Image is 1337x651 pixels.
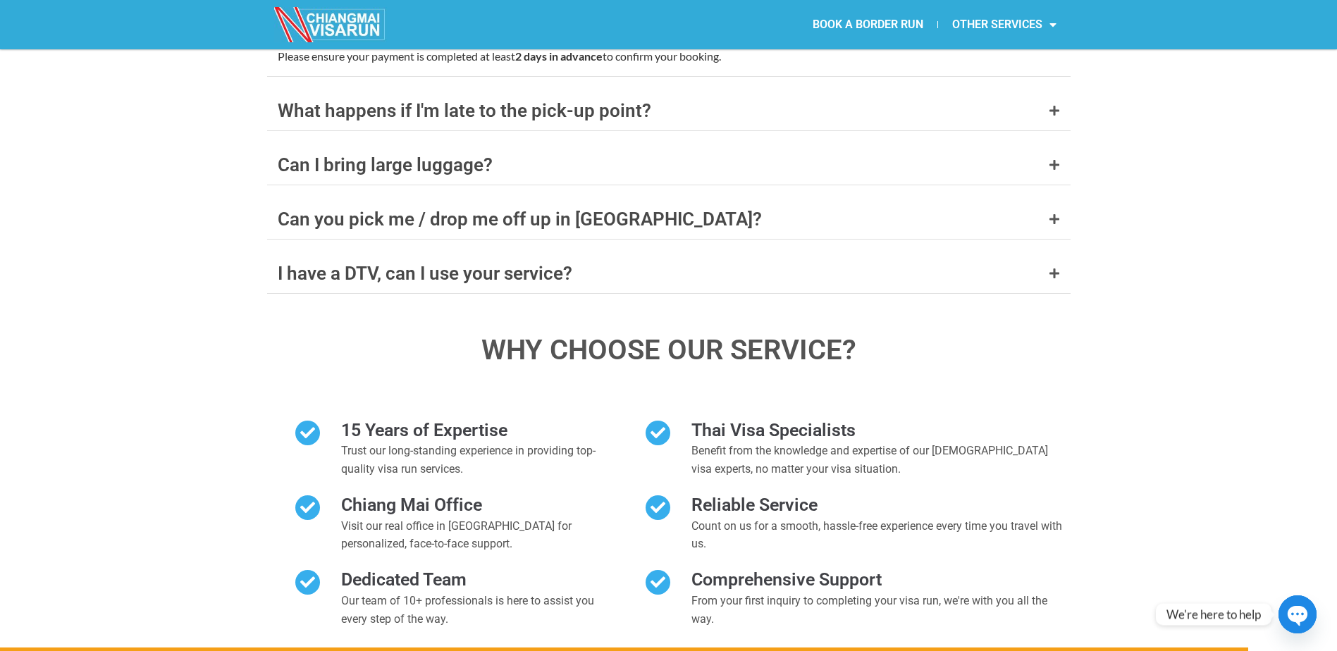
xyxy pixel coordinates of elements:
[278,210,762,228] div: Can you pick me / drop me off up in [GEOGRAPHIC_DATA]?
[691,494,1070,517] h2: Reliable Service
[278,101,651,120] div: What happens if I'm late to the pick-up point?
[515,49,603,63] strong: 2 days in advance
[341,494,604,517] h2: Chiang Mai Office
[341,442,604,478] p: Trust our long-standing experience in providing top-quality visa run services.
[341,569,604,592] h2: Dedicated Team
[341,592,604,628] p: Our team of 10+ professionals is here to assist you every step of the way.
[278,156,493,174] div: Can I bring large luggage?
[938,8,1071,41] a: OTHER SERVICES
[691,419,1070,442] h2: Thai Visa Specialists
[341,419,604,442] h2: 15 Years of Expertise
[799,8,937,41] a: BOOK A BORDER RUN
[691,517,1070,553] p: Count on us for a smooth, hassle-free experience every time you travel with us.
[691,569,1070,592] h2: Comprehensive Support
[669,8,1071,41] nav: Menu
[278,46,1060,66] p: Please ensure your payment is completed at least to confirm your booking.
[691,442,1070,478] p: Benefit from the knowledge and expertise of our [DEMOGRAPHIC_DATA] visa experts, no matter your v...
[341,517,604,553] p: Visit our real office in [GEOGRAPHIC_DATA] for personalized, face-to-face support.
[278,264,572,283] div: I have a DTV, can I use your service?
[267,336,1071,364] h3: WHY CHOOSE OUR SERVICE?
[691,592,1070,628] p: From your first inquiry to completing your visa run, we're with you all the way.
